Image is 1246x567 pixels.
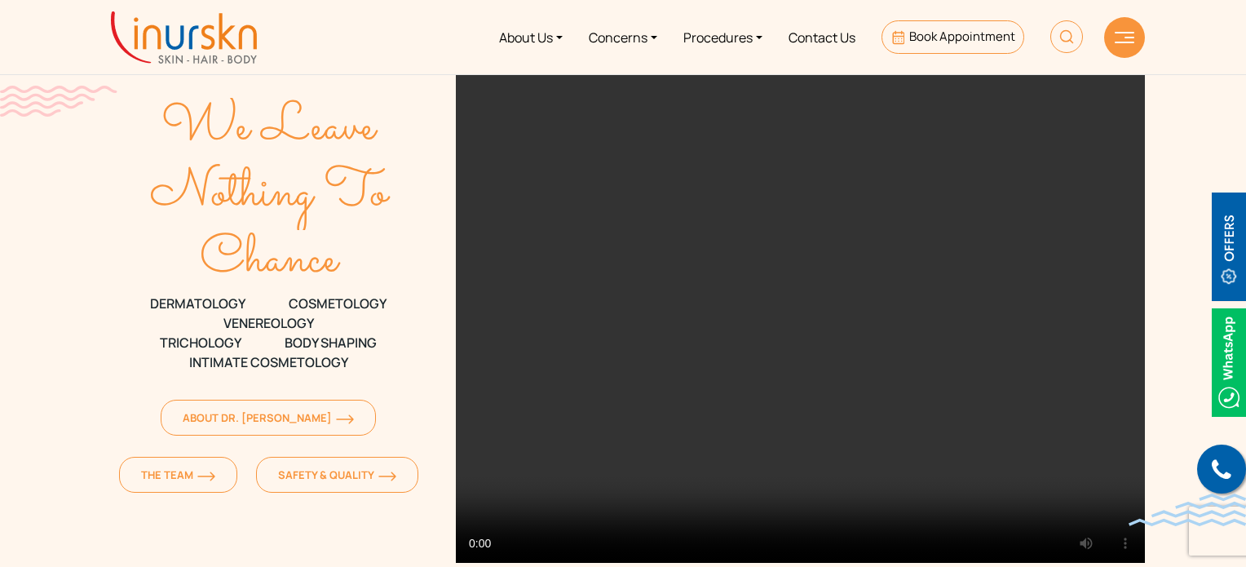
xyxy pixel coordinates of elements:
span: COSMETOLOGY [289,294,387,313]
span: Body Shaping [285,333,377,352]
a: Safety & Qualityorange-arrow [256,457,418,493]
img: hamLine.svg [1115,32,1134,43]
a: Contact Us [775,7,868,68]
img: orange-arrow [336,414,354,424]
img: orange-arrow [378,472,396,481]
text: Chance [200,220,341,299]
text: Nothing To [150,154,391,234]
a: About Dr. [PERSON_NAME]orange-arrow [161,400,376,436]
a: Concerns [576,7,670,68]
a: The Teamorange-arrow [119,457,237,493]
span: DERMATOLOGY [150,294,245,313]
span: Safety & Quality [278,467,396,482]
img: inurskn-logo [111,11,257,64]
img: Whatsappicon [1212,308,1246,417]
a: Whatsappicon [1212,352,1246,370]
span: VENEREOLOGY [223,313,314,333]
img: bluewave [1129,494,1246,526]
span: The Team [141,467,215,482]
img: offerBt [1212,193,1246,301]
span: TRICHOLOGY [160,333,241,352]
a: Procedures [670,7,775,68]
text: We Leave [161,88,378,167]
img: HeaderSearch [1050,20,1083,53]
img: orange-arrow [197,472,215,481]
a: About Us [486,7,576,68]
span: Book Appointment [909,28,1015,45]
span: Intimate Cosmetology [189,352,348,372]
span: About Dr. [PERSON_NAME] [183,410,354,425]
a: Book Appointment [881,20,1024,54]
